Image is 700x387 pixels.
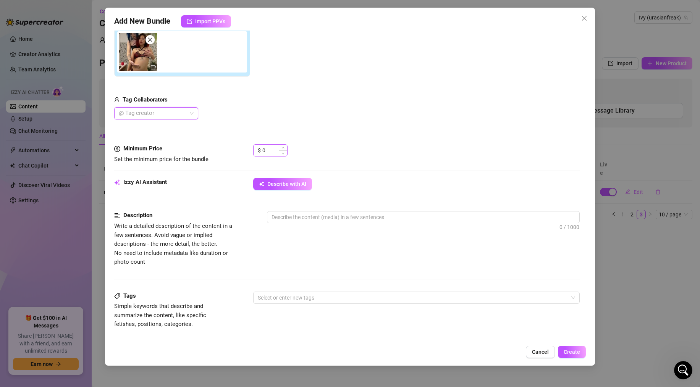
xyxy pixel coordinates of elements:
[558,346,586,358] button: Create
[564,349,580,355] span: Create
[279,150,287,156] span: Decrease Value
[147,37,153,42] span: close
[151,64,156,70] span: video-camera
[123,292,136,299] strong: Tags
[114,303,206,327] span: Simple keywords that describe and summarize the content, like specific fetishes, positions, categ...
[114,223,232,265] span: Write a detailed description of the content in a few sentences. Avoid vague or implied descriptio...
[114,293,120,299] span: tag
[114,156,209,163] span: Set the minimum price for the bundle
[123,96,168,103] strong: Tag Collaborators
[578,12,590,24] button: Close
[195,18,225,24] span: Import PPVs
[578,15,590,21] span: Close
[114,211,120,220] span: align-left
[526,346,555,358] button: Cancel
[674,361,692,379] iframe: Intercom live chat
[123,179,167,185] strong: Izzy AI Assistant
[114,144,120,153] span: dollar
[282,146,285,149] span: up
[114,95,120,105] span: user
[119,33,157,71] img: media
[123,145,162,152] strong: Minimum Price
[282,152,285,155] span: down
[267,181,306,187] span: Describe with AI
[532,349,549,355] span: Cancel
[581,15,587,21] span: close
[181,15,231,27] button: Import PPVs
[123,212,152,219] strong: Description
[114,15,170,27] span: Add New Bundle
[253,178,312,190] button: Describe with AI
[187,19,192,24] span: import
[279,145,287,150] span: Increase Value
